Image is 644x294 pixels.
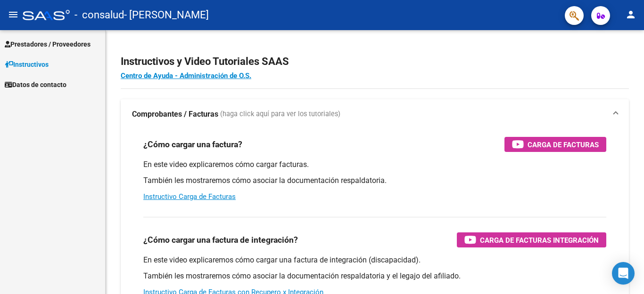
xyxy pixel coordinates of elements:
span: Instructivos [5,59,49,70]
span: - consalud [74,5,124,25]
p: En este video explicaremos cómo cargar una factura de integración (discapacidad). [143,255,606,265]
p: También les mostraremos cómo asociar la documentación respaldatoria. [143,175,606,186]
span: (haga click aquí para ver los tutoriales) [220,109,340,119]
span: Prestadores / Proveedores [5,39,91,49]
a: Instructivo Carga de Facturas [143,192,236,201]
h3: ¿Cómo cargar una factura? [143,138,242,151]
button: Carga de Facturas Integración [457,232,606,247]
h2: Instructivos y Video Tutoriales SAAS [121,53,629,71]
a: Centro de Ayuda - Administración de O.S. [121,72,251,80]
span: - [PERSON_NAME] [124,5,209,25]
span: Carga de Facturas [528,139,599,151]
p: También les mostraremos cómo asociar la documentación respaldatoria y el legajo del afiliado. [143,271,606,281]
p: En este video explicaremos cómo cargar facturas. [143,159,606,170]
mat-icon: menu [8,9,19,20]
mat-expansion-panel-header: Comprobantes / Facturas (haga click aquí para ver los tutoriales) [121,99,629,129]
div: Open Intercom Messenger [612,262,635,285]
h3: ¿Cómo cargar una factura de integración? [143,233,298,246]
span: Carga de Facturas Integración [480,234,599,246]
button: Carga de Facturas [504,137,606,152]
span: Datos de contacto [5,79,66,90]
mat-icon: person [625,9,636,20]
strong: Comprobantes / Facturas [132,109,218,119]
